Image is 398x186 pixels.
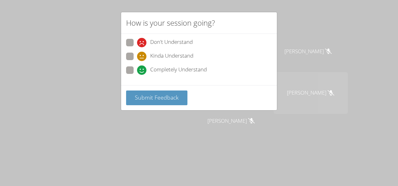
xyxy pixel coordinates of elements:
span: Don't Understand [150,38,193,47]
span: Submit Feedback [135,94,179,101]
button: Submit Feedback [126,90,187,105]
span: Completely Understand [150,65,207,75]
h2: How is your session going? [126,17,215,28]
span: Kinda Understand [150,52,193,61]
